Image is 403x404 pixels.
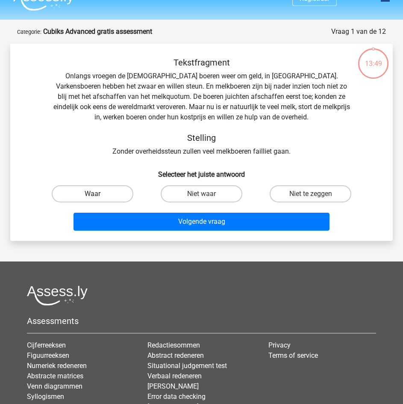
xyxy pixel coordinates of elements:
h5: Tekstfragment [51,57,352,68]
label: Niet waar [161,185,242,202]
strong: Cubiks Advanced gratis assessment [43,27,152,36]
a: Situational judgement test [147,362,227,370]
a: [PERSON_NAME] [147,382,199,390]
div: Vraag 1 van de 12 [331,27,386,37]
h5: Stelling [51,133,352,143]
a: Cijferreeksen [27,341,66,349]
a: Error data checking [147,392,206,401]
small: Categorie: [17,29,41,35]
label: Niet te zeggen [270,185,351,202]
button: Volgende vraag [74,213,329,231]
a: Venn diagrammen [27,382,82,390]
a: Abstract redeneren [147,351,204,359]
h6: Selecteer het juiste antwoord [24,163,379,178]
div: 13:49 [357,48,389,69]
a: Verbaal redeneren [147,372,202,380]
a: Terms of service [268,351,318,359]
a: Privacy [268,341,291,349]
h5: Assessments [27,316,376,326]
a: Figuurreeksen [27,351,69,359]
a: Syllogismen [27,392,64,401]
a: Numeriek redeneren [27,362,87,370]
a: Abstracte matrices [27,372,83,380]
a: Redactiesommen [147,341,200,349]
label: Waar [52,185,133,202]
img: Assessly logo [27,285,88,306]
div: Onlangs vroegen de [DEMOGRAPHIC_DATA] boeren weer om geld, in [GEOGRAPHIC_DATA]. Varkensboeren he... [24,57,379,157]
